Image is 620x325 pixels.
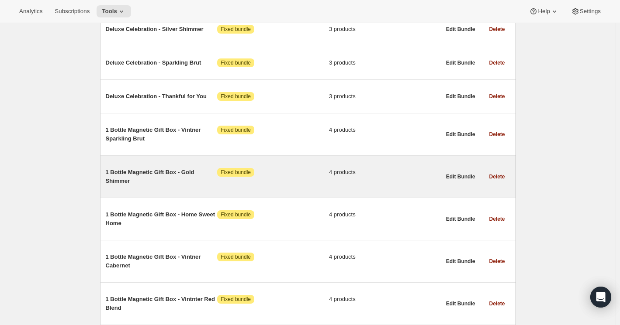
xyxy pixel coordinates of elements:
[566,5,606,17] button: Settings
[14,5,48,17] button: Analytics
[441,23,481,35] button: Edit Bundle
[484,255,510,267] button: Delete
[489,173,505,180] span: Delete
[106,58,218,67] span: Deluxe Celebration - Sparkling Brut
[106,168,218,185] span: 1 Bottle Magnetic Gift Box - Gold Shimmer
[97,5,131,17] button: Tools
[489,258,505,265] span: Delete
[221,93,251,100] span: Fixed bundle
[55,8,90,15] span: Subscriptions
[580,8,601,15] span: Settings
[106,253,218,270] span: 1 Bottle Magnetic Gift Box - Vintner Cabernet
[329,25,441,34] span: 3 products
[484,57,510,69] button: Delete
[329,92,441,101] span: 3 products
[489,93,505,100] span: Delete
[489,26,505,33] span: Delete
[221,253,251,260] span: Fixed bundle
[484,23,510,35] button: Delete
[106,92,218,101] span: Deluxe Celebration - Thankful for You
[329,295,441,304] span: 4 products
[19,8,42,15] span: Analytics
[441,57,481,69] button: Edit Bundle
[441,255,481,267] button: Edit Bundle
[106,295,218,312] span: 1 Bottle Magnetic Gift Box - Vintnter Red Blend
[329,168,441,177] span: 4 products
[102,8,117,15] span: Tools
[484,298,510,310] button: Delete
[329,210,441,219] span: 4 products
[221,59,251,66] span: Fixed bundle
[441,171,481,183] button: Edit Bundle
[441,128,481,140] button: Edit Bundle
[221,296,251,303] span: Fixed bundle
[329,253,441,261] span: 4 products
[329,126,441,134] span: 4 products
[484,171,510,183] button: Delete
[221,169,251,176] span: Fixed bundle
[441,213,481,225] button: Edit Bundle
[489,216,505,222] span: Delete
[484,213,510,225] button: Delete
[329,58,441,67] span: 3 products
[489,300,505,307] span: Delete
[221,26,251,33] span: Fixed bundle
[484,128,510,140] button: Delete
[106,25,218,34] span: Deluxe Celebration - Silver Shimmer
[446,173,475,180] span: Edit Bundle
[106,126,218,143] span: 1 Bottle Magnetic Gift Box - Vintner Sparkling Brut
[446,131,475,138] span: Edit Bundle
[489,131,505,138] span: Delete
[538,8,550,15] span: Help
[221,127,251,133] span: Fixed bundle
[489,59,505,66] span: Delete
[446,26,475,33] span: Edit Bundle
[441,298,481,310] button: Edit Bundle
[446,258,475,265] span: Edit Bundle
[106,210,218,228] span: 1 Bottle Magnetic Gift Box - Home Sweet Home
[446,59,475,66] span: Edit Bundle
[590,287,611,308] div: Open Intercom Messenger
[484,90,510,103] button: Delete
[446,216,475,222] span: Edit Bundle
[446,300,475,307] span: Edit Bundle
[446,93,475,100] span: Edit Bundle
[221,211,251,218] span: Fixed bundle
[49,5,95,17] button: Subscriptions
[524,5,564,17] button: Help
[441,90,481,103] button: Edit Bundle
